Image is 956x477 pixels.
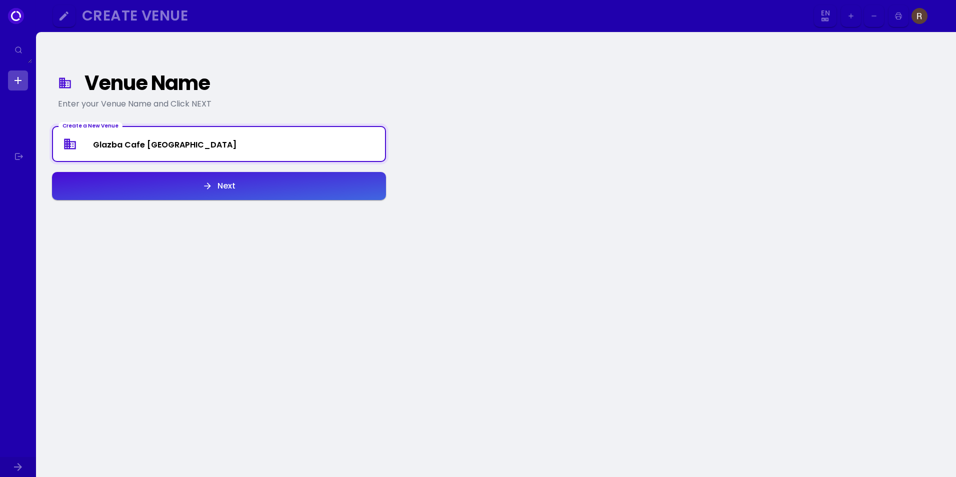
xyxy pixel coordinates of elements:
input: Venue Name [53,131,385,157]
img: Image [930,8,946,24]
div: Enter your Venue Name and Click NEXT [58,98,380,110]
button: Next [52,172,386,200]
div: Create Venue [82,10,801,21]
img: Image [911,8,927,24]
div: Next [212,182,235,190]
div: Venue Name [84,74,375,92]
div: Create a New Venue [58,122,122,130]
button: Create Venue [78,5,811,27]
